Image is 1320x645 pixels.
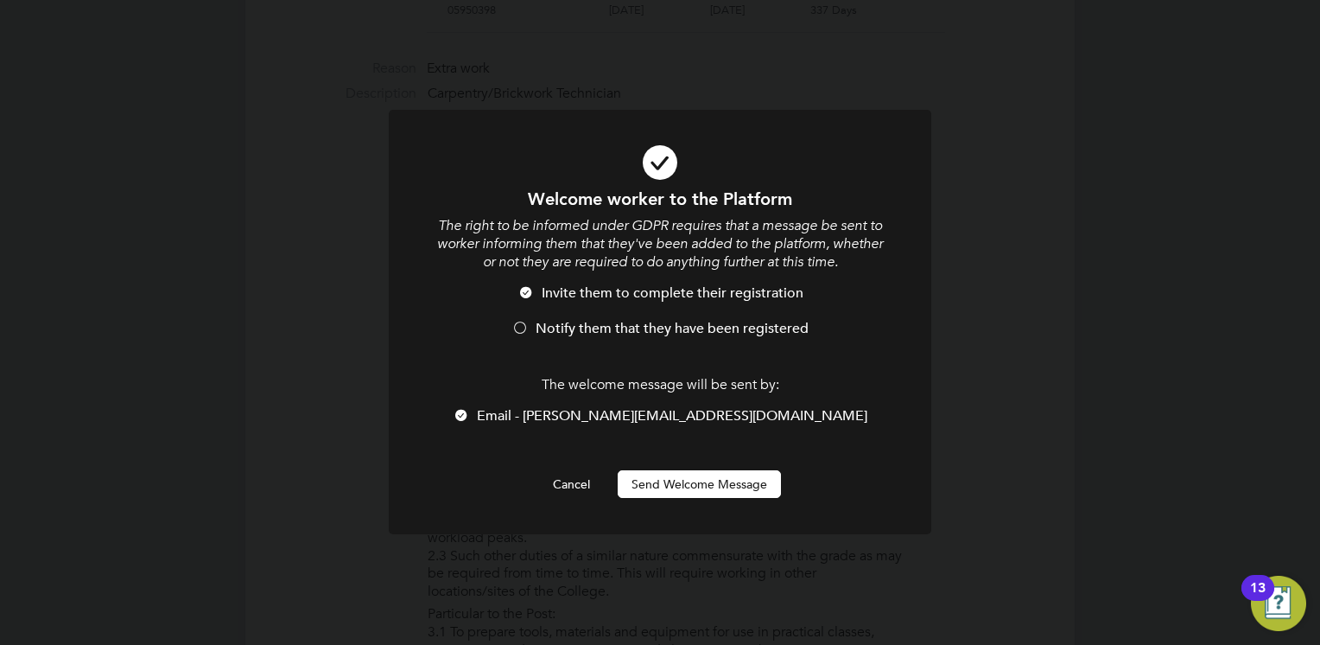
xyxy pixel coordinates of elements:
[435,376,885,394] p: The welcome message will be sent by:
[435,188,885,210] h1: Welcome worker to the Platform
[536,320,809,337] span: Notify them that they have been registered
[618,470,781,498] button: Send Welcome Message
[539,470,604,498] button: Cancel
[542,284,803,302] span: Invite them to complete their registration
[477,407,867,425] span: Email - [PERSON_NAME][EMAIL_ADDRESS][DOMAIN_NAME]
[1250,588,1266,610] div: 13
[1251,576,1306,631] button: Open Resource Center, 13 new notifications
[437,217,883,271] i: The right to be informed under GDPR requires that a message be sent to worker informing them that...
